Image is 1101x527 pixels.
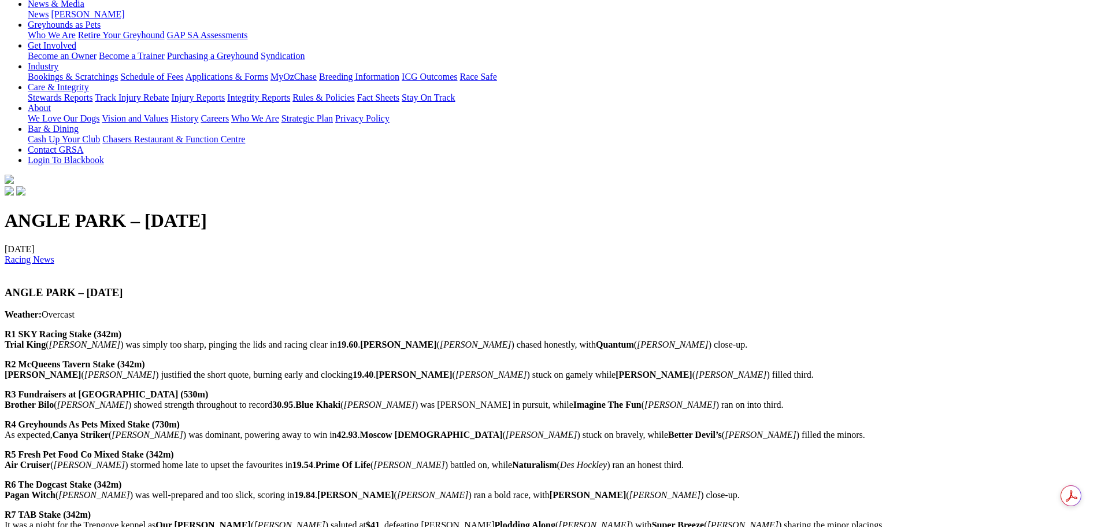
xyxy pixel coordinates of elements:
strong: Prime Of Life [316,460,370,470]
a: Race Safe [459,72,496,82]
strong: [PERSON_NAME] [376,370,452,379]
img: facebook.svg [5,186,14,196]
div: News & Media [28,9,1096,20]
em: [PERSON_NAME] [397,490,469,500]
em: [PERSON_NAME] [49,340,121,349]
div: Get Involved [28,51,1096,61]
a: Retire Your Greyhound [78,30,165,40]
h3: ANGLE PARK – [DATE] [5,286,1096,299]
p: As expected, ( ) was dominant, powering away to win in . ( ) stuck on bravely, while ( ) filled t... [5,419,1096,440]
a: Who We Are [28,30,76,40]
a: Syndication [261,51,305,61]
strong: 19.54 [292,460,313,470]
em: [PERSON_NAME] [84,370,156,379]
div: Industry [28,72,1096,82]
strong: [PERSON_NAME] [317,490,394,500]
a: Privacy Policy [335,113,390,123]
a: Integrity Reports [227,93,290,102]
strong: Naturalism [512,460,557,470]
em: [PERSON_NAME] [373,460,445,470]
p: ( ) stormed home late to upset the favourites in . ( ) battled on, while ( ) ran an honest third. [5,449,1096,470]
a: Care & Integrity [28,82,89,92]
strong: 19.84 [294,490,315,500]
strong: R4 Greyhounds As Pets Mixed Stake (730m) [5,419,180,429]
a: Strategic Plan [281,113,333,123]
strong: Brother Bilo [5,400,54,410]
a: ICG Outcomes [402,72,457,82]
h1: ANGLE PARK – [DATE] [5,210,1096,231]
a: Rules & Policies [292,93,355,102]
a: Fact Sheets [357,93,399,102]
strong: Pagan Witch [5,490,55,500]
p: ( ) was simply too sharp, pinging the lids and racing clear in . ( ) chased honestly, with ( ) cl... [5,329,1096,350]
strong: [PERSON_NAME] [360,340,436,349]
em: [PERSON_NAME] [695,370,767,379]
div: Care & Integrity [28,93,1096,103]
a: Injury Reports [171,93,225,102]
em: [PERSON_NAME] [629,490,701,500]
a: About [28,103,51,113]
img: twitter.svg [16,186,25,196]
strong: Air Cruiser [5,460,50,470]
strong: 30.95 [272,400,293,410]
strong: R7 TAB Stake (342m) [5,510,91,519]
div: Bar & Dining [28,134,1096,145]
a: News [28,9,49,19]
em: [PERSON_NAME] [343,400,415,410]
p: ( ) was well-prepared and too slick, scoring in . ( ) ran a bold race, with ( ) close-up. [5,480,1096,500]
a: Purchasing a Greyhound [167,51,258,61]
a: Contact GRSA [28,145,83,154]
strong: [PERSON_NAME] [550,490,626,500]
a: Vision and Values [102,113,168,123]
a: Greyhounds as Pets [28,20,101,30]
em: [PERSON_NAME] [57,400,129,410]
strong: Imagine The Fun [573,400,642,410]
strong: Better Devil’s [668,430,722,440]
em: [PERSON_NAME] [54,460,125,470]
a: Stay On Track [402,93,455,102]
img: logo-grsa-white.png [5,175,14,184]
strong: Trial King [5,340,46,349]
a: GAP SA Assessments [167,30,248,40]
a: Cash Up Your Club [28,134,100,144]
strong: R5 Fresh Pet Food Co Mixed Stake (342m) [5,449,174,459]
em: [PERSON_NAME] [112,430,183,440]
em: [PERSON_NAME] [58,490,130,500]
a: Breeding Information [319,72,399,82]
a: Industry [28,61,58,71]
a: Become an Owner [28,51,97,61]
a: Careers [201,113,229,123]
strong: 19.60 [337,340,358,349]
a: Stewards Reports [28,93,92,102]
em: Des Hockley [560,460,607,470]
strong: [PERSON_NAME] [616,370,692,379]
a: Track Injury Rebate [95,93,169,102]
a: We Love Our Dogs [28,113,99,123]
strong: 19.40 [353,370,373,379]
strong: Quantum [596,340,634,349]
a: Become a Trainer [99,51,165,61]
a: Applications & Forms [186,72,268,82]
strong: R3 Fundraisers at [GEOGRAPHIC_DATA] (530m) [5,389,208,399]
strong: Canya Striker [53,430,109,440]
strong: Weather: [5,309,42,319]
a: Racing News [5,255,54,264]
p: Overcast [5,309,1096,320]
p: ( ) justified the short quote, burning early and clocking . ( ) stuck on gamely while ( ) filled ... [5,359,1096,380]
span: [DATE] [5,244,54,264]
a: Bookings & Scratchings [28,72,118,82]
div: Greyhounds as Pets [28,30,1096,40]
a: [PERSON_NAME] [51,9,124,19]
strong: 42.93 [337,430,358,440]
a: Schedule of Fees [120,72,183,82]
strong: R6 The Dogcast Stake (342m) [5,480,121,489]
strong: Blue Khaki [295,400,340,410]
em: [PERSON_NAME] [455,370,527,379]
strong: R1 SKY Racing Stake (342m) [5,329,121,339]
em: [PERSON_NAME] [506,430,577,440]
strong: Moscow [DEMOGRAPHIC_DATA] [360,430,503,440]
a: Bar & Dining [28,124,79,134]
em: [PERSON_NAME] [725,430,796,440]
strong: R2 McQueens Tavern Stake (342m) [5,359,145,369]
a: History [170,113,198,123]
